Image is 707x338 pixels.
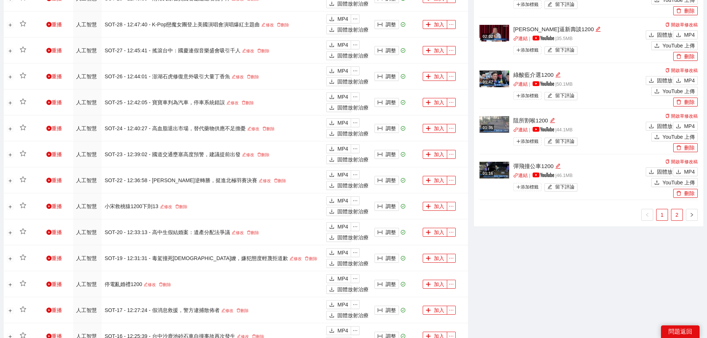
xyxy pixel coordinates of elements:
font: MP4 [337,198,348,204]
span: 編輯 [242,49,246,53]
button: 下載MP4 [326,92,351,101]
span: 下載 [329,198,334,204]
button: 刪除刪除 [673,143,698,152]
font: 重播 [52,47,62,53]
span: 省略 [447,178,455,183]
span: 下載 [329,209,334,215]
font: 刪除 [278,178,286,183]
span: 加 [426,22,431,28]
button: 刪除刪除 [673,189,698,198]
span: 省略 [351,146,359,151]
button: 省略 [447,176,456,185]
span: 下載 [676,78,681,84]
span: 刪除 [676,54,681,60]
button: 展開行 [7,48,13,54]
button: 下載MP4 [326,14,351,23]
font: 加入 [434,177,444,183]
span: 下載 [329,42,334,48]
button: 加加入 [423,124,447,133]
font: MP4 [337,172,348,178]
button: 省略 [351,144,360,153]
font: MP4 [337,94,348,100]
font: 留下評論 [555,139,575,144]
button: 展開行 [7,100,13,106]
span: 下載 [329,157,334,163]
span: 省略 [351,94,359,99]
button: 下載MP4 [673,76,698,85]
span: 遊戲圈 [46,204,52,209]
span: 下載 [676,124,681,129]
button: 刪除刪除 [673,52,698,61]
img: 9c4d978e-8223-4f91-987a-af1a1ad2ffdf.jpg [479,162,509,178]
span: 編輯 [555,163,561,169]
span: 編輯 [259,178,263,183]
font: 固體放射治療 [337,157,369,163]
button: 下載MP4 [326,118,351,127]
button: 上傳YouTube 上傳 [651,41,698,50]
span: 遊戲圈 [46,178,52,183]
span: 下載 [329,94,334,100]
button: 省略 [447,46,456,55]
span: 上傳 [654,89,659,95]
span: 列寬 [377,178,383,184]
font: 調整 [386,177,396,183]
span: 省略 [351,198,359,203]
button: 省略 [351,196,360,205]
font: 調整 [386,22,396,27]
span: 遊戲圈 [46,74,52,79]
div: 編輯 [555,162,561,171]
span: 下載 [329,120,334,126]
button: 展開行 [7,178,13,184]
span: 複製 [665,114,670,118]
button: 加加入 [423,20,447,29]
img: 61a94131-6529-4982-9a1b-5ee97c6acac4.jpg [479,70,509,87]
button: 加加入 [423,176,447,185]
font: 調整 [386,47,396,53]
font: 刪除 [684,145,695,151]
button: 省略 [351,170,360,179]
font: 重播 [52,73,62,79]
span: 編輯 [160,204,164,209]
button: 下載固體放射治療 [326,155,351,164]
span: 上傳 [654,180,659,186]
span: 省略 [447,74,455,79]
font: 刪除 [246,101,254,105]
span: 遊戲圈 [46,48,52,53]
font: 01:47 [482,80,493,84]
span: 列寬 [377,126,383,132]
font: 加入 [434,125,444,131]
span: 加 [426,152,431,158]
span: 省略 [351,16,359,22]
font: 修改 [266,23,274,27]
button: 下載MP4 [326,40,351,49]
font: 01:35 [482,125,493,130]
font: 刪除 [684,8,695,14]
button: 省略 [447,98,456,107]
span: 下載 [329,16,334,22]
font: 調整 [386,99,396,105]
font: 刪除 [261,49,269,53]
span: 刪除 [277,23,281,27]
span: 省略 [351,120,359,125]
font: 重播 [52,151,62,157]
span: 下載 [329,1,334,7]
li: 2 [671,209,683,221]
span: 下載 [329,146,334,152]
span: 刪除 [257,49,261,53]
font: MP4 [337,42,348,48]
span: 遊戲圈 [46,100,52,105]
button: 編輯留下評論 [544,183,577,191]
font: 刪除 [179,204,187,209]
button: 上傳YouTube 上傳 [651,178,698,187]
font: 刪除 [261,152,269,157]
font: 固體放射治療 [337,53,369,59]
font: YouTube 上傳 [662,134,695,140]
span: 編輯 [547,139,552,144]
font: 開啟草修改稿 [671,68,698,73]
font: MP4 [684,78,695,83]
span: 上傳 [654,43,659,49]
li: 下一頁 [686,209,698,221]
button: 列寬調整 [374,46,399,55]
font: 加入 [434,203,444,209]
button: 列寬調整 [374,98,399,107]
